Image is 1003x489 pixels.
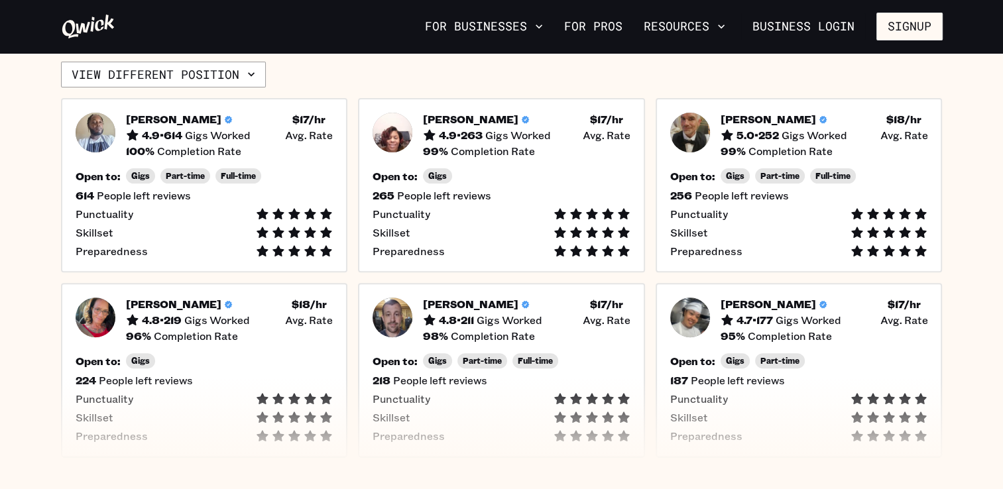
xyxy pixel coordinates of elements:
[373,392,430,406] span: Punctuality
[76,411,113,424] span: Skillset
[292,113,325,126] h5: $ 17 /hr
[126,113,221,126] h5: [PERSON_NAME]
[285,313,333,327] span: Avg. Rate
[76,189,94,202] h5: 614
[76,226,113,239] span: Skillset
[61,98,348,272] button: Pro headshot[PERSON_NAME]4.9•614Gigs Worked$17/hr Avg. Rate100%Completion RateOpen to:GigsPart-ti...
[373,411,410,424] span: Skillset
[670,354,715,368] h5: Open to:
[423,144,448,158] h5: 99 %
[670,374,688,387] h5: 187
[373,170,418,183] h5: Open to:
[126,329,151,343] h5: 96 %
[670,113,710,152] img: Pro headshot
[583,129,630,142] span: Avg. Rate
[691,374,785,387] span: People left reviews
[815,171,851,181] span: Full-time
[439,129,483,142] h5: 4.9 • 263
[670,226,708,239] span: Skillset
[656,283,943,457] button: Pro headshot[PERSON_NAME]4.7•177Gigs Worked$17/hr Avg. Rate95%Completion RateOpen to:GigsPart-tim...
[76,354,121,368] h5: Open to:
[485,129,551,142] span: Gigs Worked
[726,356,744,366] span: Gigs
[737,313,773,327] h5: 4.7 • 177
[721,144,746,158] h5: 99 %
[880,313,927,327] span: Avg. Rate
[670,189,692,202] h5: 256
[423,113,518,126] h5: [PERSON_NAME]
[76,392,133,406] span: Punctuality
[76,113,115,152] img: Pro headshot
[373,374,390,387] h5: 218
[76,298,115,337] img: Pro headshot
[760,356,799,366] span: Part-time
[559,15,628,38] a: For Pros
[518,356,553,366] span: Full-time
[721,113,816,126] h5: [PERSON_NAME]
[670,429,742,443] span: Preparedness
[166,171,205,181] span: Part-time
[451,329,535,343] span: Completion Rate
[76,170,121,183] h5: Open to:
[782,129,847,142] span: Gigs Worked
[397,189,491,202] span: People left reviews
[373,207,430,221] span: Punctuality
[776,313,841,327] span: Gigs Worked
[420,15,548,38] button: For Businesses
[358,283,645,457] button: Pro headshot[PERSON_NAME]4.8•211Gigs Worked$17/hr Avg. Rate98%Completion RateOpen to:GigsPart-tim...
[670,392,728,406] span: Punctuality
[887,298,920,311] h5: $ 17 /hr
[142,129,182,142] h5: 4.9 • 614
[656,98,943,272] button: Pro headshot[PERSON_NAME]5.0•252Gigs Worked$18/hr Avg. Rate99%Completion RateOpen to:GigsPart-tim...
[423,298,518,311] h5: [PERSON_NAME]
[670,411,708,424] span: Skillset
[423,329,448,343] h5: 98 %
[142,313,182,327] h5: 4.8 • 219
[463,356,502,366] span: Part-time
[373,298,412,337] img: Pro headshot
[99,374,193,387] span: People left reviews
[886,113,921,126] h5: $ 18 /hr
[583,313,630,327] span: Avg. Rate
[131,356,150,366] span: Gigs
[358,98,645,272] a: Pro headshot[PERSON_NAME]4.9•263Gigs Worked$17/hr Avg. Rate99%Completion RateOpen to:Gigs265Peopl...
[97,189,191,202] span: People left reviews
[76,244,148,258] span: Preparedness
[76,207,133,221] span: Punctuality
[670,170,715,183] h5: Open to:
[670,207,728,221] span: Punctuality
[373,354,418,368] h5: Open to:
[221,171,256,181] span: Full-time
[373,429,445,443] span: Preparedness
[76,429,148,443] span: Preparedness
[428,171,447,181] span: Gigs
[721,298,816,311] h5: [PERSON_NAME]
[748,329,832,343] span: Completion Rate
[741,13,866,40] a: Business Login
[670,298,710,337] img: Pro headshot
[876,13,943,40] button: Signup
[157,144,241,158] span: Completion Rate
[76,374,96,387] h5: 224
[154,329,238,343] span: Completion Rate
[670,244,742,258] span: Preparedness
[61,283,348,457] button: Pro headshot[PERSON_NAME]4.8•219Gigs Worked$18/hr Avg. Rate96%Completion RateOpen to:Gigs224Peopl...
[184,313,250,327] span: Gigs Worked
[737,129,779,142] h5: 5.0 • 252
[880,129,927,142] span: Avg. Rate
[126,298,221,311] h5: [PERSON_NAME]
[285,129,333,142] span: Avg. Rate
[477,313,542,327] span: Gigs Worked
[760,171,799,181] span: Part-time
[439,313,474,327] h5: 4.8 • 211
[373,189,394,202] h5: 265
[428,356,447,366] span: Gigs
[726,171,744,181] span: Gigs
[695,189,789,202] span: People left reviews
[748,144,833,158] span: Completion Rate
